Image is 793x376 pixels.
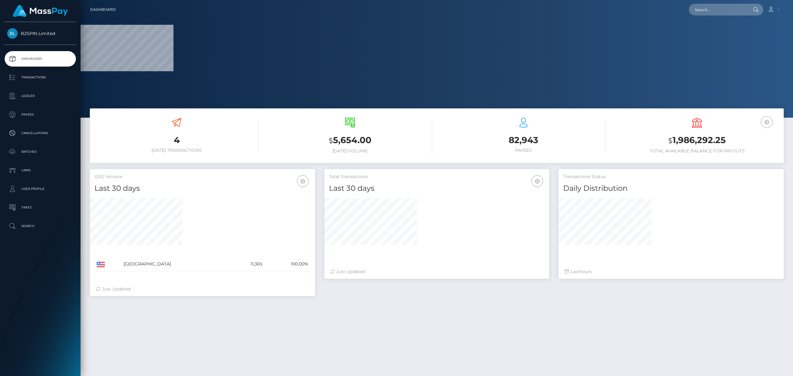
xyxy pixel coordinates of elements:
[13,5,68,17] img: MassPay Logo
[7,129,73,138] p: Cancellations
[5,218,76,234] a: Search
[268,134,432,147] h3: 5,654.00
[5,200,76,215] a: Taxes
[5,181,76,197] a: User Profile
[121,257,231,271] td: [GEOGRAPHIC_DATA]
[441,134,606,146] h3: 82,943
[5,144,76,160] a: Batches
[329,174,545,180] h5: Total Transactions
[97,262,105,267] img: US.png
[96,286,309,292] div: Just Updated
[615,134,779,147] h3: 1,986,292.25
[5,70,76,85] a: Transactions
[7,184,73,194] p: User Profile
[331,269,543,275] div: Just Updated
[230,257,265,271] td: 11,365
[5,88,76,104] a: Ledger
[94,174,310,180] h5: USD Volume
[441,148,606,153] h6: Payees
[565,269,778,275] div: Last hours
[7,73,73,82] p: Transactions
[5,51,76,67] a: Dashboard
[7,54,73,63] p: Dashboard
[615,148,779,154] h6: Total Available Balance for Payouts
[7,147,73,156] p: Batches
[5,31,76,36] span: B2SPIN Limited
[7,166,73,175] p: Links
[7,110,73,119] p: Payees
[7,203,73,212] p: Taxes
[563,174,779,180] h5: Transactions Status
[329,136,333,145] small: $
[7,91,73,101] p: Ledger
[329,183,545,194] h4: Last 30 days
[90,3,116,16] a: Dashboard
[94,134,259,146] h3: 4
[94,148,259,153] h6: [DATE] Transactions
[5,107,76,122] a: Payees
[668,136,673,145] small: $
[94,183,310,194] h4: Last 30 days
[268,148,432,154] h6: [DATE] Volume
[7,221,73,231] p: Search
[5,125,76,141] a: Cancellations
[563,183,779,194] h4: Daily Distribution
[689,4,747,15] input: Search...
[5,163,76,178] a: Links
[265,257,310,271] td: 100.00%
[7,28,18,39] img: B2SPIN Limited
